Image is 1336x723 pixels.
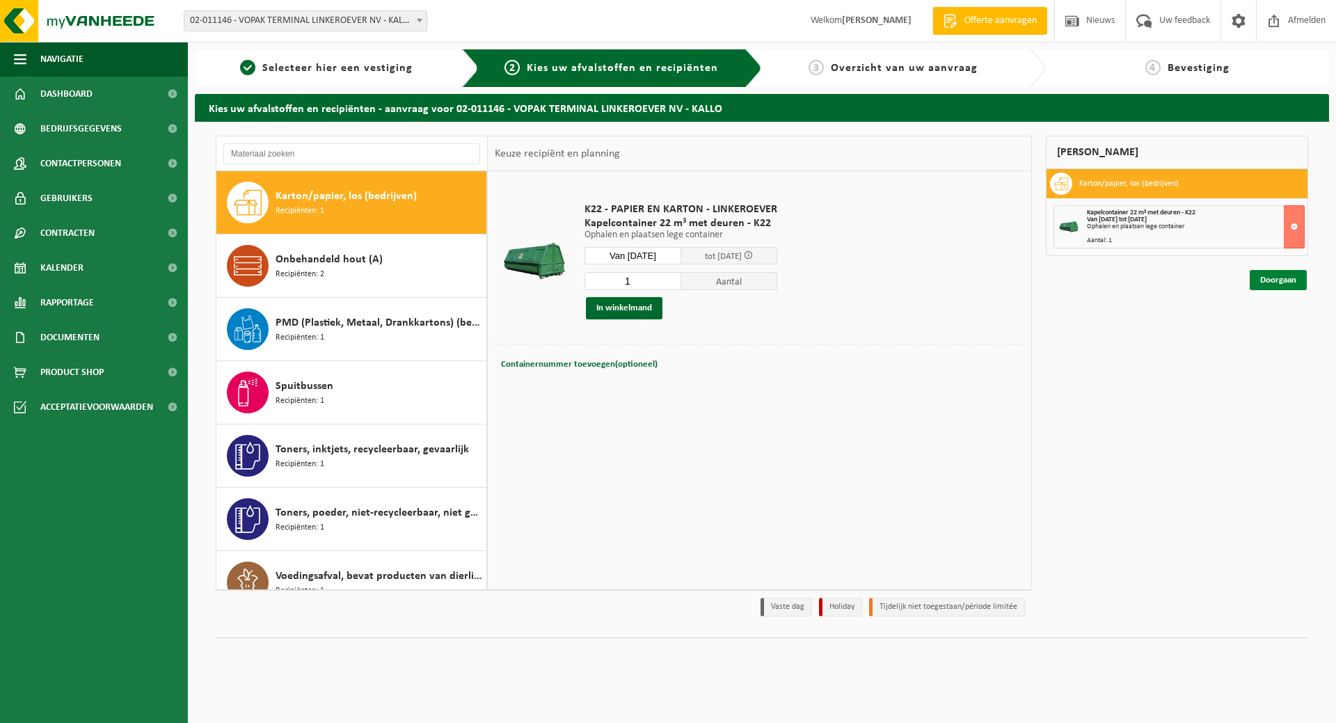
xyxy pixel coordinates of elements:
[40,390,153,424] span: Acceptatievoorwaarden
[584,247,681,264] input: Selecteer datum
[276,188,417,205] span: Karton/papier, los (bedrijven)
[961,14,1040,28] span: Offerte aanvragen
[40,146,121,181] span: Contactpersonen
[584,216,777,230] span: Kapelcontainer 22 m³ met deuren - K22
[1079,173,1179,195] h3: Karton/papier, los (bedrijven)
[819,598,862,617] li: Holiday
[184,10,427,31] span: 02-011146 - VOPAK TERMINAL LINKEROEVER NV - KALLO
[40,320,100,355] span: Documenten
[276,521,324,534] span: Recipiënten: 1
[488,136,627,171] div: Keuze recipiënt en planning
[40,181,93,216] span: Gebruikers
[276,331,324,344] span: Recipiënten: 1
[216,424,487,488] button: Toners, inktjets, recycleerbaar, gevaarlijk Recipiënten: 1
[40,355,104,390] span: Product Shop
[202,60,451,77] a: 1Selecteer hier een vestiging
[276,504,483,521] span: Toners, poeder, niet-recycleerbaar, niet gevaarlijk
[842,15,912,26] strong: [PERSON_NAME]
[932,7,1047,35] a: Offerte aanvragen
[216,298,487,361] button: PMD (Plastiek, Metaal, Drankkartons) (bedrijven) Recipiënten: 1
[40,251,83,285] span: Kalender
[1087,216,1147,223] strong: Van [DATE] tot [DATE]
[216,361,487,424] button: Spuitbussen Recipiënten: 1
[1046,136,1309,169] div: [PERSON_NAME]
[216,171,487,235] button: Karton/papier, los (bedrijven) Recipiënten: 1
[586,297,662,319] button: In winkelmand
[831,63,978,74] span: Overzicht van uw aanvraag
[240,60,255,75] span: 1
[1145,60,1161,75] span: 4
[809,60,824,75] span: 3
[223,143,480,164] input: Materiaal zoeken
[504,60,520,75] span: 2
[276,205,324,218] span: Recipiënten: 1
[40,111,122,146] span: Bedrijfsgegevens
[40,77,93,111] span: Dashboard
[276,568,483,585] span: Voedingsafval, bevat producten van dierlijke oorsprong, onverpakt, categorie 3
[40,42,83,77] span: Navigatie
[216,551,487,614] button: Voedingsafval, bevat producten van dierlijke oorsprong, onverpakt, categorie 3 Recipiënten: 1
[705,252,742,261] span: tot [DATE]
[584,202,777,216] span: K22 - PAPIER EN KARTON - LINKEROEVER
[276,268,324,281] span: Recipiënten: 2
[276,585,324,598] span: Recipiënten: 1
[276,395,324,408] span: Recipiënten: 1
[216,235,487,298] button: Onbehandeld hout (A) Recipiënten: 2
[276,441,469,458] span: Toners, inktjets, recycleerbaar, gevaarlijk
[1087,237,1305,244] div: Aantal: 1
[761,598,812,617] li: Vaste dag
[195,94,1329,121] h2: Kies uw afvalstoffen en recipiënten - aanvraag voor 02-011146 - VOPAK TERMINAL LINKEROEVER NV - K...
[40,216,95,251] span: Contracten
[1250,270,1307,290] a: Doorgaan
[681,272,778,290] span: Aantal
[527,63,718,74] span: Kies uw afvalstoffen en recipiënten
[501,360,658,369] span: Containernummer toevoegen(optioneel)
[276,315,483,331] span: PMD (Plastiek, Metaal, Drankkartons) (bedrijven)
[184,11,427,31] span: 02-011146 - VOPAK TERMINAL LINKEROEVER NV - KALLO
[584,230,777,240] p: Ophalen en plaatsen lege container
[276,378,333,395] span: Spuitbussen
[262,63,413,74] span: Selecteer hier een vestiging
[500,355,659,374] button: Containernummer toevoegen(optioneel)
[216,488,487,551] button: Toners, poeder, niet-recycleerbaar, niet gevaarlijk Recipiënten: 1
[276,458,324,471] span: Recipiënten: 1
[1087,223,1305,230] div: Ophalen en plaatsen lege container
[869,598,1025,617] li: Tijdelijk niet toegestaan/période limitée
[276,251,383,268] span: Onbehandeld hout (A)
[1087,209,1195,216] span: Kapelcontainer 22 m³ met deuren - K22
[40,285,94,320] span: Rapportage
[1168,63,1230,74] span: Bevestiging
